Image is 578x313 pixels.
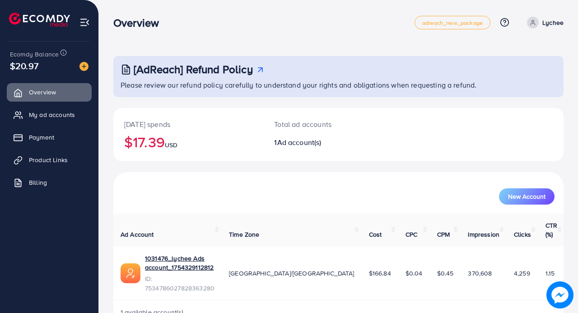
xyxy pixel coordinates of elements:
span: [GEOGRAPHIC_DATA]/[GEOGRAPHIC_DATA] [229,269,354,278]
h2: 1 [274,138,365,147]
span: New Account [508,193,545,200]
span: Cost [369,230,382,239]
img: image [79,62,89,71]
img: ic-ads-acc.e4c84228.svg [121,263,140,283]
p: Please review our refund policy carefully to understand your rights and obligations when requesti... [121,79,558,90]
span: Overview [29,88,56,97]
span: $20.97 [10,59,38,72]
img: menu [79,17,90,28]
span: CTR (%) [545,221,557,239]
a: 1031476_lychee Ads account_1754329112812 [145,254,214,272]
span: CPM [437,230,450,239]
span: $0.04 [406,269,423,278]
span: Time Zone [229,230,259,239]
span: Payment [29,133,54,142]
h3: [AdReach] Refund Policy [134,63,253,76]
img: image [546,281,573,308]
a: My ad accounts [7,106,92,124]
a: adreach_new_package [415,16,490,29]
span: 4,259 [514,269,530,278]
a: Billing [7,173,92,192]
span: adreach_new_package [422,20,483,26]
span: Ad account(s) [277,137,322,147]
p: Lychee [542,17,564,28]
p: [DATE] spends [124,119,252,130]
span: Ad Account [121,230,154,239]
span: My ad accounts [29,110,75,119]
span: Impression [468,230,499,239]
a: Payment [7,128,92,146]
span: ID: 7534786027828363280 [145,274,214,293]
a: Overview [7,83,92,101]
span: Product Links [29,155,68,164]
h3: Overview [113,16,166,29]
span: CPC [406,230,417,239]
a: Product Links [7,151,92,169]
img: logo [9,13,70,27]
span: 1.15 [545,269,555,278]
p: Total ad accounts [274,119,365,130]
span: USD [165,140,177,149]
span: 370,608 [468,269,492,278]
button: New Account [499,188,555,205]
span: Billing [29,178,47,187]
span: Ecomdy Balance [10,50,59,59]
span: Clicks [514,230,531,239]
h2: $17.39 [124,133,252,150]
span: $0.45 [437,269,454,278]
a: Lychee [523,17,564,28]
span: $166.84 [369,269,391,278]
